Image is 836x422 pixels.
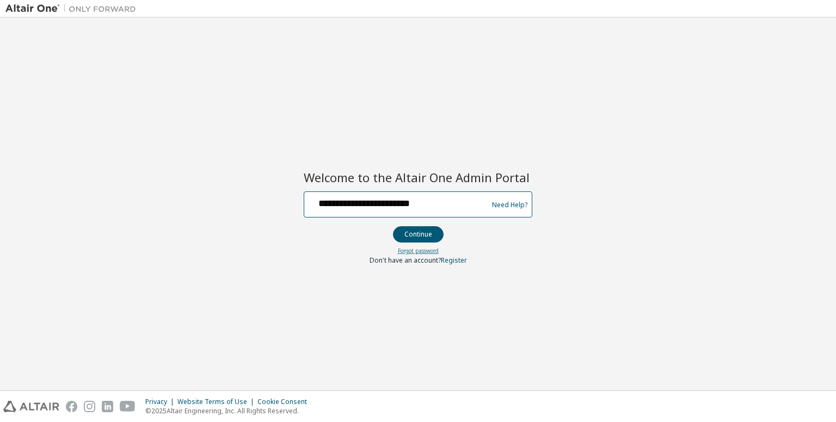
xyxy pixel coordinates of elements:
[304,170,532,185] h2: Welcome to the Altair One Admin Portal
[257,398,313,406] div: Cookie Consent
[177,398,257,406] div: Website Terms of Use
[5,3,142,14] img: Altair One
[3,401,59,412] img: altair_logo.svg
[370,256,441,265] span: Don't have an account?
[441,256,467,265] a: Register
[145,406,313,415] p: © 2025 Altair Engineering, Inc. All Rights Reserved.
[398,247,439,255] a: Forgot password
[120,401,136,412] img: youtube.svg
[102,401,113,412] img: linkedin.svg
[393,226,444,243] button: Continue
[145,398,177,406] div: Privacy
[66,401,77,412] img: facebook.svg
[84,401,95,412] img: instagram.svg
